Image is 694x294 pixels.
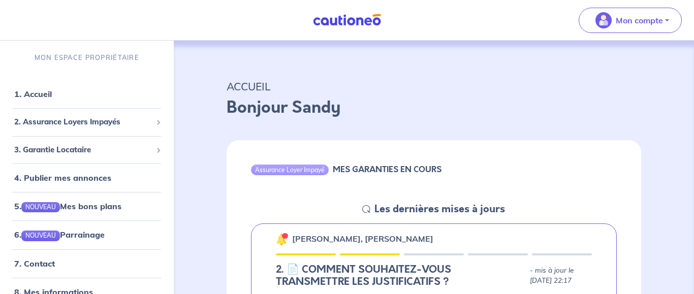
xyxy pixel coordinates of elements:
h6: MES GARANTIES EN COURS [333,165,441,174]
p: ACCUEIL [227,77,642,95]
h5: Les dernières mises à jours [374,203,505,215]
a: 4. Publier mes annonces [14,173,111,183]
div: 3. Garantie Locataire [4,140,170,160]
div: Assurance Loyer Impayé [251,165,329,175]
div: 4. Publier mes annonces [4,168,170,188]
p: - mis à jour le [DATE] 22:17 [530,266,592,286]
span: 2. Assurance Loyers Impayés [14,116,152,128]
p: Bonjour Sandy [227,95,642,120]
img: Cautioneo [309,14,385,26]
h5: 2.︎ 📄 COMMENT SOUHAITEZ-VOUS TRANSMETTRE LES JUSTIFICATIFS ? [276,264,526,288]
div: 7. Contact [4,253,170,274]
button: illu_account_valid_menu.svgMon compte [579,8,682,33]
img: illu_account_valid_menu.svg [595,12,612,28]
a: 5.NOUVEAUMes bons plans [14,201,121,211]
div: state: CHOICE-DOCUMENTS, Context: NEW,CHOOSE-CERTIFICATE,RELATIONSHIP,LESSOR-DOCUMENTS [276,264,592,288]
span: 3. Garantie Locataire [14,144,152,156]
a: 1. Accueil [14,89,52,99]
img: 🔔 [276,233,288,245]
div: 1. Accueil [4,84,170,104]
div: 6.NOUVEAUParrainage [4,224,170,245]
a: 6.NOUVEAUParrainage [14,230,105,240]
p: MON ESPACE PROPRIÉTAIRE [35,53,139,62]
p: Mon compte [616,14,663,26]
div: 2. Assurance Loyers Impayés [4,112,170,132]
a: 7. Contact [14,258,55,269]
div: 5.NOUVEAUMes bons plans [4,196,170,216]
p: [PERSON_NAME], [PERSON_NAME] [292,233,433,245]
